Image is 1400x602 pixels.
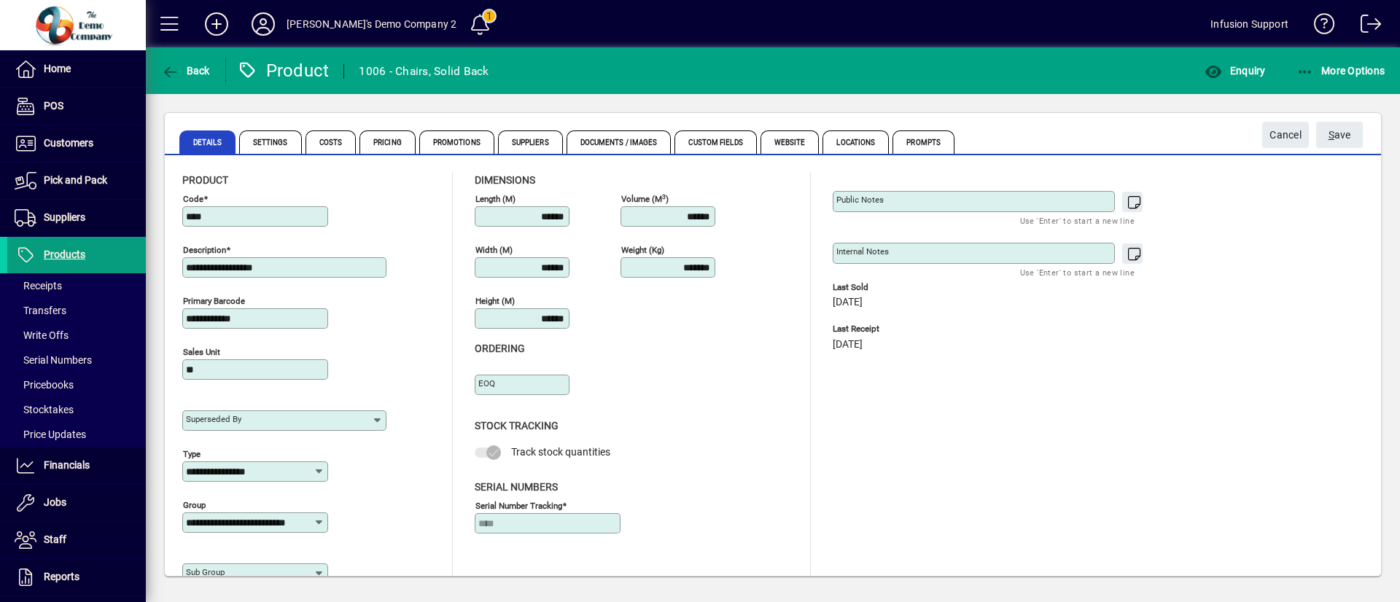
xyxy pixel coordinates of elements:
span: S [1329,129,1334,141]
a: Jobs [7,485,146,521]
mat-label: Description [183,245,226,255]
span: Pricebooks [15,379,74,391]
mat-label: Internal Notes [836,246,889,257]
a: POS [7,88,146,125]
span: More Options [1296,65,1385,77]
mat-label: Superseded by [186,414,241,424]
mat-hint: Use 'Enter' to start a new line [1020,264,1135,281]
mat-label: Width (m) [475,245,513,255]
span: Product [182,174,228,186]
span: Website [761,130,820,154]
button: Save [1316,122,1363,148]
button: Back [157,58,214,84]
span: Pick and Pack [44,174,107,186]
div: Product [237,59,330,82]
span: Promotions [419,130,494,154]
span: Locations [822,130,889,154]
mat-label: Type [183,449,201,459]
span: Pricing [359,130,416,154]
mat-label: Serial Number tracking [475,500,562,510]
span: [DATE] [833,297,863,308]
div: Infusion Support [1210,12,1288,36]
span: Write Offs [15,329,69,341]
span: Last Sold [833,283,1051,292]
mat-label: EOQ [478,378,495,388]
mat-label: Weight (Kg) [621,245,664,255]
a: Customers [7,125,146,162]
div: [PERSON_NAME]'s Demo Company 2 [287,12,456,36]
span: Staff [44,533,66,545]
span: Customers [44,137,93,149]
a: Suppliers [7,200,146,236]
a: Write Offs [7,323,146,348]
a: Logout [1350,3,1382,50]
button: Cancel [1262,122,1309,148]
span: Last Receipt [833,324,1051,334]
a: Pricebooks [7,372,146,397]
span: Prompts [892,130,954,154]
a: Receipts [7,273,146,298]
mat-label: Public Notes [836,195,884,205]
span: Enquiry [1205,65,1265,77]
a: Home [7,51,146,87]
span: Cancel [1269,123,1302,147]
span: Custom Fields [674,130,756,154]
button: Enquiry [1201,58,1269,84]
mat-label: Volume (m ) [621,194,669,204]
a: Reports [7,559,146,595]
a: Financials [7,447,146,484]
span: Suppliers [498,130,563,154]
span: Stocktakes [15,404,74,415]
span: POS [44,100,63,112]
app-page-header-button: Back [146,58,226,84]
span: Receipts [15,280,62,292]
sup: 3 [662,192,666,200]
button: Profile [240,11,287,37]
span: Price Updates [15,429,86,440]
mat-label: Height (m) [475,296,515,306]
button: More Options [1293,58,1389,84]
span: Suppliers [44,211,85,223]
span: Documents / Images [567,130,672,154]
span: Ordering [475,343,525,354]
span: Settings [239,130,302,154]
a: Knowledge Base [1303,3,1335,50]
a: Pick and Pack [7,163,146,199]
mat-label: Sub group [186,567,225,577]
span: Jobs [44,496,66,508]
span: Track stock quantities [511,446,610,458]
span: Transfers [15,305,66,316]
mat-label: Code [183,194,203,204]
a: Staff [7,522,146,558]
mat-label: Primary barcode [183,296,245,306]
mat-label: Group [183,500,206,510]
span: Back [161,65,210,77]
span: Reports [44,571,79,582]
span: ave [1329,123,1351,147]
a: Stocktakes [7,397,146,422]
span: Serial Numbers [475,481,558,493]
span: Dimensions [475,174,535,186]
span: Financials [44,459,90,471]
span: Costs [306,130,357,154]
mat-label: Sales unit [183,347,220,357]
a: Transfers [7,298,146,323]
a: Serial Numbers [7,348,146,372]
button: Add [193,11,240,37]
span: Details [179,130,236,154]
span: Stock Tracking [475,420,559,431]
span: [DATE] [833,339,863,351]
span: Home [44,63,71,74]
mat-hint: Use 'Enter' to start a new line [1020,212,1135,229]
div: 1006 - Chairs, Solid Back [359,60,489,83]
span: Serial Numbers [15,354,92,366]
span: Products [44,249,85,260]
mat-label: Length (m) [475,194,516,204]
a: Price Updates [7,422,146,447]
